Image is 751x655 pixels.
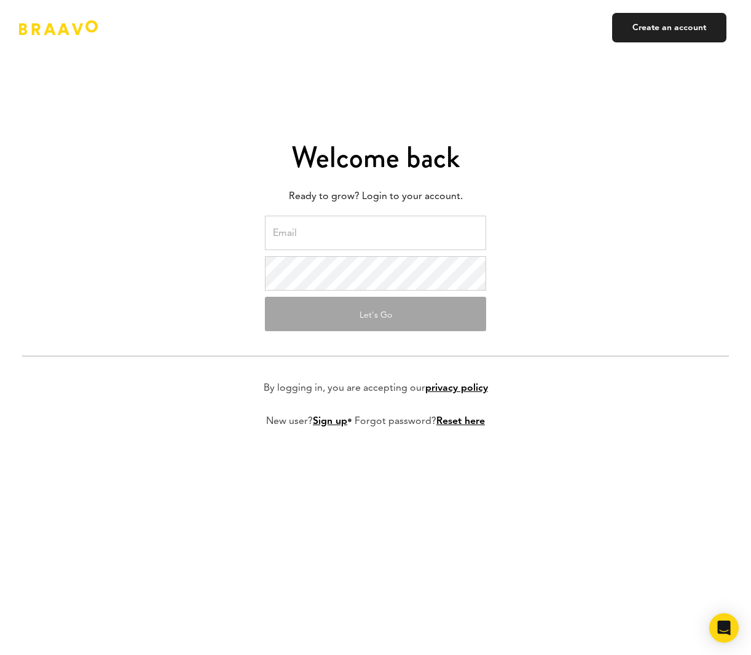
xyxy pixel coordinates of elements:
[264,381,488,396] p: By logging in, you are accepting our
[265,216,486,250] input: Email
[291,136,460,178] span: Welcome back
[709,613,739,643] div: Open Intercom Messenger
[265,297,486,331] button: Let's Go
[26,9,70,20] span: Support
[612,13,726,42] a: Create an account
[436,417,485,426] a: Reset here
[266,414,485,429] p: New user? • Forgot password?
[22,187,729,206] p: Ready to grow? Login to your account.
[425,383,488,393] a: privacy policy
[313,417,347,426] a: Sign up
